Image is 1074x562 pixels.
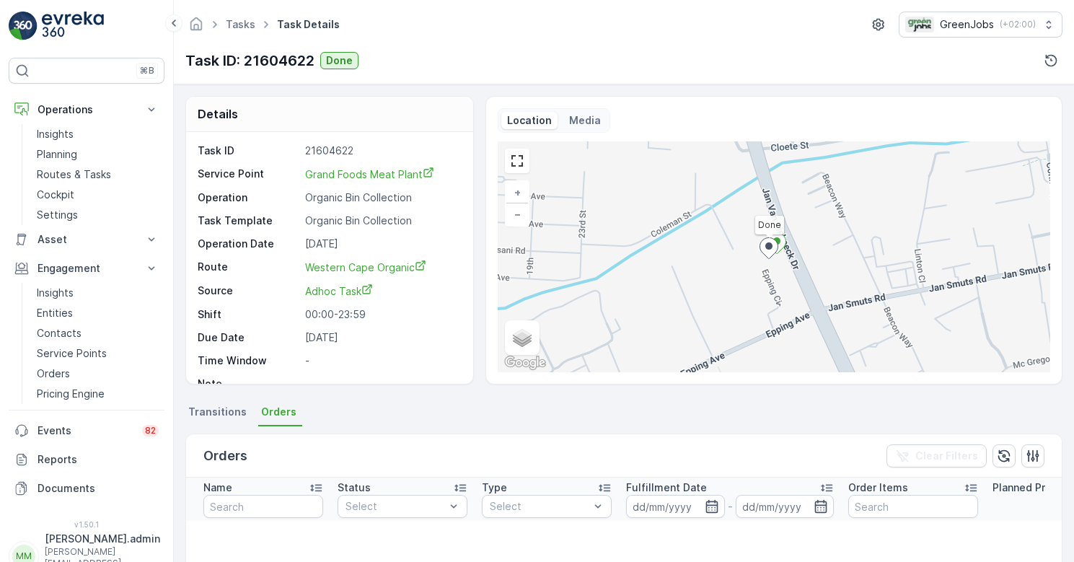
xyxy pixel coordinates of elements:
a: Routes & Tasks [31,164,164,185]
p: Select [490,499,589,514]
a: Zoom In [506,182,528,203]
span: Transitions [188,405,247,419]
p: 82 [145,425,156,436]
p: - [728,498,733,515]
span: Western Cape Organic [305,261,426,273]
p: Name [203,480,232,495]
p: Service Point [198,167,299,182]
a: Settings [31,205,164,225]
a: Contacts [31,323,164,343]
p: 21604622 [305,144,458,158]
button: Clear Filters [886,444,987,467]
p: Organic Bin Collection [305,190,458,205]
p: Contacts [37,326,82,341]
p: Asset [38,232,136,247]
p: - [305,377,458,391]
a: Homepage [188,22,204,34]
p: - [305,354,458,368]
button: GreenJobs(+02:00) [899,12,1062,38]
p: Organic Bin Collection [305,214,458,228]
p: Location [507,113,552,128]
p: Order Items [848,480,908,495]
p: GreenJobs [940,17,994,32]
img: Green_Jobs_Logo.png [905,17,934,32]
p: Entities [37,306,73,320]
p: Documents [38,481,159,496]
p: Task ID [198,144,299,158]
button: Operations [9,95,164,124]
p: Reports [38,452,159,467]
p: Orders [37,366,70,381]
a: Reports [9,445,164,474]
p: Service Points [37,346,107,361]
img: logo_light-DOdMpM7g.png [42,12,104,40]
p: [DATE] [305,330,458,345]
p: Cockpit [37,188,74,202]
input: dd/mm/yyyy [736,495,835,518]
a: Cockpit [31,185,164,205]
p: Events [38,423,133,438]
p: Insights [37,127,74,141]
p: Engagement [38,261,136,276]
p: Note [198,377,299,391]
p: Route [198,260,299,275]
input: dd/mm/yyyy [626,495,725,518]
p: Due Date [198,330,299,345]
a: Insights [31,283,164,303]
p: Planning [37,147,77,162]
p: Planned Price [992,480,1060,495]
input: Search [203,495,323,518]
p: Task ID: 21604622 [185,50,314,71]
span: Orders [261,405,296,419]
a: Zoom Out [506,203,528,225]
img: Google [501,354,549,372]
p: Clear Filters [915,449,978,463]
p: 00:00-23:59 [305,307,458,322]
p: Time Window [198,354,299,368]
p: Select [345,499,445,514]
p: Source [198,284,299,299]
input: Search [848,495,978,518]
a: Documents [9,474,164,503]
button: Asset [9,225,164,254]
p: Shift [198,307,299,322]
p: Type [482,480,507,495]
p: Insights [37,286,74,300]
p: Orders [203,446,247,466]
p: [DATE] [305,237,458,251]
p: Pricing Engine [37,387,105,401]
button: Engagement [9,254,164,283]
p: Task Template [198,214,299,228]
p: Done [326,53,353,68]
span: Grand Foods Meat Plant [305,168,434,180]
p: [PERSON_NAME].admin [45,532,160,546]
p: Status [338,480,371,495]
a: Open this area in Google Maps (opens a new window) [501,354,549,372]
a: Orders [31,364,164,384]
p: ⌘B [140,65,154,76]
p: Settings [37,208,78,222]
p: Fulfillment Date [626,480,707,495]
a: Service Points [31,343,164,364]
span: Task Details [274,17,343,32]
p: Media [569,113,601,128]
span: v 1.50.1 [9,520,164,529]
a: Events82 [9,416,164,445]
a: Insights [31,124,164,144]
p: Operation [198,190,299,205]
a: Grand Foods Meat Plant [305,167,458,182]
p: ( +02:00 ) [1000,19,1036,30]
p: Operations [38,102,136,117]
a: Layers [506,322,538,354]
p: Routes & Tasks [37,167,111,182]
img: logo [9,12,38,40]
a: Entities [31,303,164,323]
a: Pricing Engine [31,384,164,404]
a: View Fullscreen [506,150,528,172]
a: Tasks [226,18,255,30]
button: Done [320,52,358,69]
a: Planning [31,144,164,164]
p: Operation Date [198,237,299,251]
p: Details [198,105,238,123]
span: − [514,208,521,220]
